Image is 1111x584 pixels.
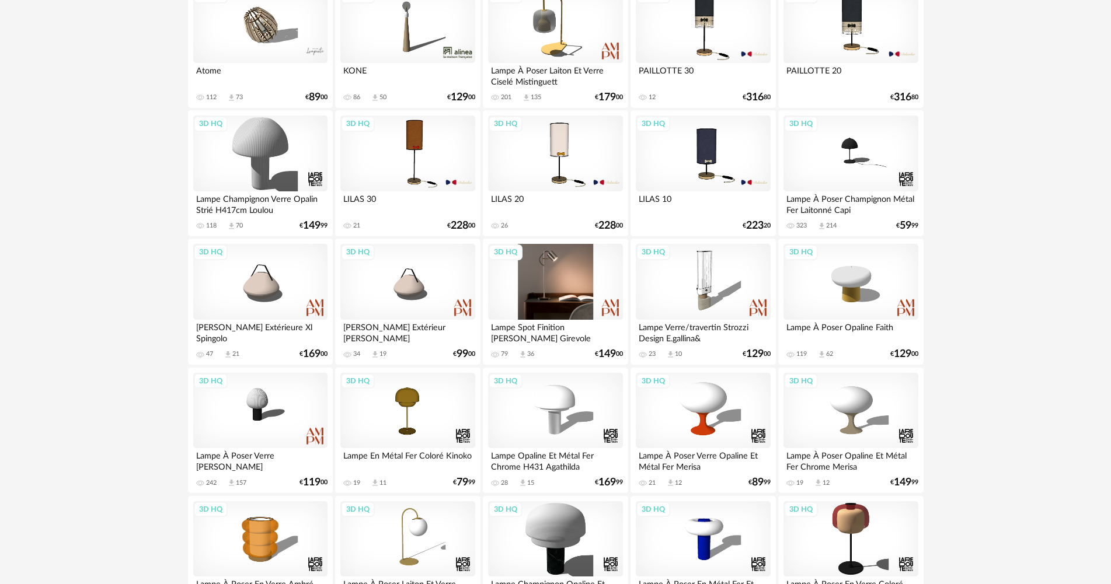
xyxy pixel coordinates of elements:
[299,478,328,487] div: € 00
[894,93,911,102] span: 316
[303,222,321,230] span: 149
[371,93,379,102] span: Download icon
[778,368,923,494] a: 3D HQ Lampe À Poser Opaline Et Métal Fer Chrome Merisa 19 Download icon 12 €14999
[817,222,826,230] span: Download icon
[379,479,386,487] div: 11
[522,93,531,102] span: Download icon
[236,479,246,487] div: 157
[675,350,682,358] div: 10
[666,478,675,487] span: Download icon
[232,350,239,358] div: 21
[188,110,333,236] a: 3D HQ Lampe Champignon Verre Opalin Strié H417cm Loulou 118 Download icon 70 €14999
[194,116,228,131] div: 3D HQ
[826,222,837,230] div: 214
[890,478,918,487] div: € 99
[194,244,228,260] div: 3D HQ
[746,93,764,102] span: 316
[501,93,511,102] div: 201
[353,222,360,230] div: 21
[188,368,333,494] a: 3D HQ Lampe À Poser Verre [PERSON_NAME] 242 Download icon 157 €11900
[636,191,770,215] div: LILAS 10
[595,93,623,102] div: € 00
[341,502,375,517] div: 3D HQ
[309,93,321,102] span: 89
[598,222,616,230] span: 228
[299,350,328,358] div: € 00
[518,478,527,487] span: Download icon
[890,93,918,102] div: € 80
[340,191,475,215] div: LILAS 30
[457,478,468,487] span: 79
[206,93,217,102] div: 112
[890,350,918,358] div: € 00
[814,478,823,487] span: Download icon
[784,373,818,389] div: 3D HQ
[371,350,379,359] span: Download icon
[826,350,833,358] div: 62
[483,239,628,365] a: 3D HQ Lampe Spot Finition [PERSON_NAME] Girevole 79 Download icon 36 €14900
[447,222,475,230] div: € 00
[206,350,213,358] div: 47
[783,448,918,471] div: Lampe À Poser Opaline Et Métal Fer Chrome Merisa
[303,478,321,487] span: 119
[784,116,818,131] div: 3D HQ
[335,368,480,494] a: 3D HQ Lampe En Métal Fer Coloré Kinoko 19 Download icon 11 €7999
[451,93,468,102] span: 129
[371,478,379,487] span: Download icon
[796,222,807,230] div: 323
[675,479,682,487] div: 12
[451,222,468,230] span: 228
[752,478,764,487] span: 89
[227,478,236,487] span: Download icon
[894,350,911,358] span: 129
[784,502,818,517] div: 3D HQ
[636,502,670,517] div: 3D HQ
[598,350,616,358] span: 149
[748,478,771,487] div: € 99
[631,239,775,365] a: 3D HQ Lampe Verre/travertin Strozzi Design E.gallina& 23 Download icon 10 €12900
[194,373,228,389] div: 3D HQ
[227,222,236,230] span: Download icon
[236,222,243,230] div: 70
[379,93,386,102] div: 50
[379,350,386,358] div: 19
[341,116,375,131] div: 3D HQ
[206,222,217,230] div: 118
[488,320,622,343] div: Lampe Spot Finition [PERSON_NAME] Girevole
[743,350,771,358] div: € 00
[666,350,675,359] span: Download icon
[489,116,523,131] div: 3D HQ
[194,502,228,517] div: 3D HQ
[636,63,770,86] div: PAILLOTTE 30
[636,320,770,343] div: Lampe Verre/travertin Strozzi Design E.gallina&
[796,479,803,487] div: 19
[636,373,670,389] div: 3D HQ
[488,63,622,86] div: Lampe À Poser Laiton Et Verre Ciselé Mistinguett
[341,373,375,389] div: 3D HQ
[501,222,508,230] div: 26
[206,479,217,487] div: 242
[896,222,918,230] div: € 99
[778,239,923,365] a: 3D HQ Lampe À Poser Opaline Faith 119 Download icon 62 €12900
[778,110,923,236] a: 3D HQ Lampe À Poser Champignon Métal Fer Laitonné Capi 323 Download icon 214 €5999
[817,350,826,359] span: Download icon
[894,478,911,487] span: 149
[453,350,475,358] div: € 00
[224,350,232,359] span: Download icon
[531,93,541,102] div: 135
[489,244,523,260] div: 3D HQ
[595,478,623,487] div: € 99
[649,93,656,102] div: 12
[353,350,360,358] div: 34
[236,93,243,102] div: 73
[299,222,328,230] div: € 99
[823,479,830,487] div: 12
[743,93,771,102] div: € 80
[527,479,534,487] div: 15
[636,448,770,471] div: Lampe À Poser Verre Opaline Et Métal Fer Merisa
[188,239,333,365] a: 3D HQ [PERSON_NAME] Extérieure Xl Spingolo 47 Download icon 21 €16900
[631,110,775,236] a: 3D HQ LILAS 10 €22320
[649,350,656,358] div: 23
[353,93,360,102] div: 86
[518,350,527,359] span: Download icon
